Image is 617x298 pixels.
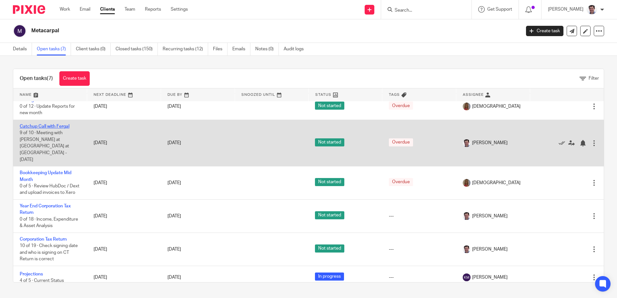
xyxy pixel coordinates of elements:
span: Not started [315,138,344,146]
span: Status [315,93,331,96]
span: Snoozed Until [241,93,275,96]
img: IMG_1782.jpg [463,103,470,110]
span: [DATE] [167,104,181,109]
input: Search [394,8,452,14]
span: [PERSON_NAME] [472,140,508,146]
span: Not started [315,178,344,186]
span: Overdue [389,178,413,186]
a: Details [13,43,32,55]
h2: Metacarpal [31,27,419,34]
img: Facebook%20Profile%20picture%20(2).jpg [587,5,597,15]
a: Projections [20,272,43,276]
a: Team [125,6,135,13]
span: [DATE] [167,214,181,218]
span: [PERSON_NAME] [472,213,508,219]
span: Filter [589,76,599,81]
span: Not started [315,211,344,219]
span: [PERSON_NAME] [472,274,508,281]
img: IMG_1782.jpg [463,179,470,187]
span: [DATE] [167,181,181,185]
img: Facebook%20Profile%20picture%20(2).jpg [463,245,470,253]
a: Notes (0) [255,43,279,55]
span: Overdue [389,102,413,110]
a: Settings [171,6,188,13]
td: [DATE] [87,266,161,289]
div: --- [389,274,450,281]
span: 0 of 18 · Income, Expenditure & Asset Analysis [20,217,78,228]
span: [DEMOGRAPHIC_DATA] [472,180,521,186]
td: [DATE] [87,120,161,166]
span: Get Support [487,7,512,12]
td: [DATE] [87,200,161,233]
a: Year End Corporation Tax Return [20,204,71,215]
a: Catchup Call with Fergal [20,124,69,129]
a: Create task [59,71,90,86]
img: svg%3E [463,273,470,281]
span: [DATE] [167,247,181,252]
span: [PERSON_NAME] [472,246,508,253]
span: 10 of 19 · Check signing date and who is signing on CT Return is correct [20,243,78,261]
img: svg%3E [13,24,26,38]
span: 9 of 10 · Meeting with [PERSON_NAME] at [GEOGRAPHIC_DATA] at [GEOGRAPHIC_DATA] - [DATE] [20,131,69,162]
a: Open tasks (7) [37,43,71,55]
span: 4 of 5 · Current Status [20,278,64,283]
a: Management Accounts - Ev [20,98,77,102]
span: Not started [315,244,344,253]
div: --- [389,246,450,253]
img: Facebook%20Profile%20picture%20(2).jpg [463,212,470,220]
a: Work [60,6,70,13]
a: Client tasks (0) [76,43,111,55]
span: Overdue [389,138,413,146]
h1: Open tasks [20,75,53,82]
span: Not started [315,102,344,110]
p: [PERSON_NAME] [548,6,583,13]
span: [DATE] [167,275,181,280]
td: [DATE] [87,93,161,120]
span: (7) [47,76,53,81]
td: [DATE] [87,166,161,200]
a: Bookkeeping Update Mid Month [20,171,71,182]
a: Clients [100,6,115,13]
td: [DATE] [87,233,161,266]
span: [DEMOGRAPHIC_DATA] [472,103,521,110]
a: Audit logs [284,43,308,55]
span: In progress [315,273,344,281]
a: Create task [526,26,563,36]
span: 0 of 5 · Review HubDoc / Dext and upload invoices to Xero [20,184,79,195]
img: Facebook%20Profile%20picture%20(2).jpg [463,139,470,147]
a: Files [213,43,228,55]
span: [DATE] [167,141,181,145]
a: Reports [145,6,161,13]
a: Closed tasks (150) [116,43,158,55]
a: Mark as done [559,140,568,146]
img: Pixie [13,5,45,14]
a: Emails [232,43,250,55]
span: Tags [389,93,400,96]
span: 0 of 12 · Update Reports for new month [20,104,75,115]
a: Email [80,6,90,13]
a: Recurring tasks (12) [163,43,208,55]
a: Corporation Tax Return [20,237,67,242]
div: --- [389,213,450,219]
